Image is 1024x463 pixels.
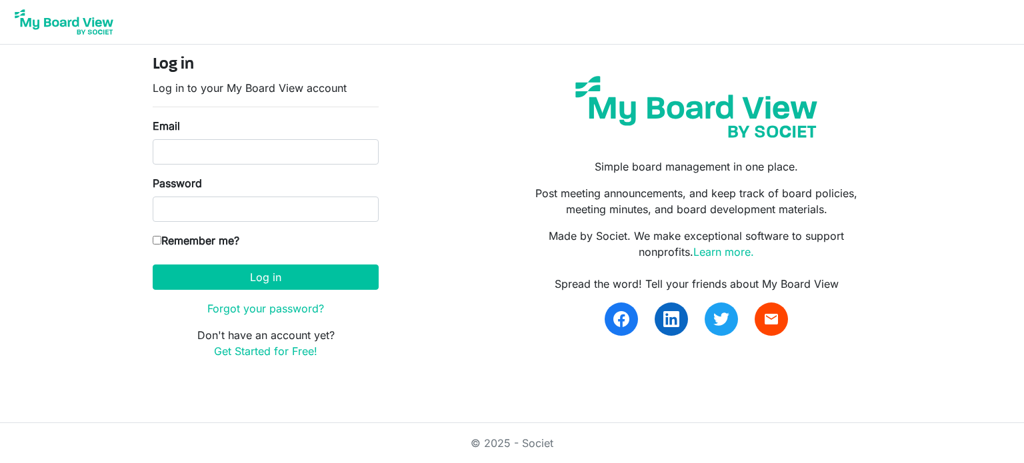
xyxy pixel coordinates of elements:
[153,55,379,75] h4: Log in
[153,264,379,290] button: Log in
[763,311,779,327] span: email
[522,228,871,260] p: Made by Societ. We make exceptional software to support nonprofits.
[11,5,117,39] img: My Board View Logo
[153,236,161,244] input: Remember me?
[522,276,871,292] div: Spread the word! Tell your friends about My Board View
[207,302,324,315] a: Forgot your password?
[755,302,788,336] a: email
[663,311,679,327] img: linkedin.svg
[713,311,729,327] img: twitter.svg
[522,185,871,217] p: Post meeting announcements, and keep track of board policies, meeting minutes, and board developm...
[153,118,180,134] label: Email
[471,436,553,450] a: © 2025 - Societ
[153,175,202,191] label: Password
[153,80,379,96] p: Log in to your My Board View account
[214,344,317,358] a: Get Started for Free!
[693,245,754,258] a: Learn more.
[565,66,827,148] img: my-board-view-societ.svg
[153,327,379,359] p: Don't have an account yet?
[522,159,871,175] p: Simple board management in one place.
[153,232,239,248] label: Remember me?
[613,311,629,327] img: facebook.svg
